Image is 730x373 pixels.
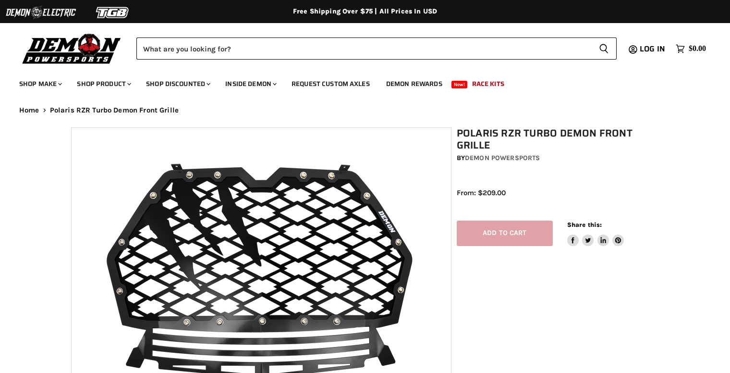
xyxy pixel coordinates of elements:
[451,81,468,88] span: New!
[77,3,149,22] img: TGB Logo 2
[284,74,377,94] a: Request Custom Axles
[689,44,706,53] span: $0.00
[379,74,450,94] a: Demon Rewards
[218,74,282,94] a: Inside Demon
[671,42,711,56] a: $0.00
[19,106,39,114] a: Home
[136,37,591,60] input: Search
[70,74,137,94] a: Shop Product
[591,37,617,60] button: Search
[465,74,511,94] a: Race Kits
[50,106,179,114] span: Polaris RZR Turbo Demon Front Grille
[457,127,664,151] h1: Polaris RZR Turbo Demon Front Grille
[12,70,704,94] ul: Main menu
[19,31,124,65] img: Demon Powersports
[640,43,665,55] span: Log in
[5,3,77,22] img: Demon Electric Logo 2
[567,221,624,246] aside: Share this:
[139,74,216,94] a: Shop Discounted
[12,74,68,94] a: Shop Make
[457,188,506,197] span: From: $209.00
[465,154,540,162] a: Demon Powersports
[567,221,602,228] span: Share this:
[635,45,671,53] a: Log in
[136,37,617,60] form: Product
[457,153,664,163] div: by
